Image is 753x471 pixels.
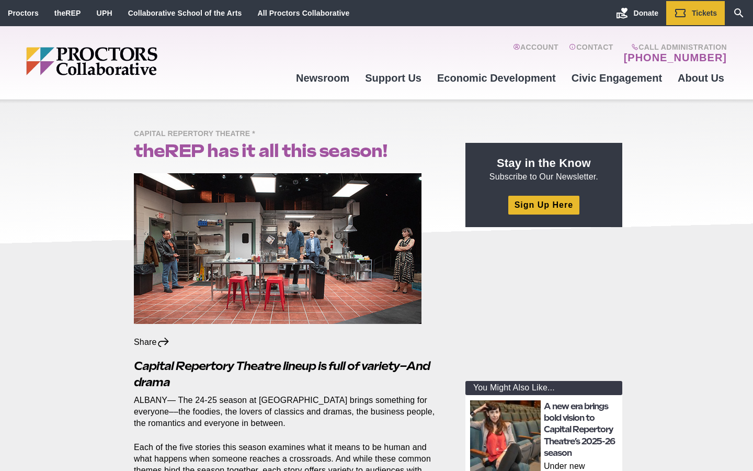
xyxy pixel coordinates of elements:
[128,9,242,17] a: Collaborative School of the Arts
[621,43,727,51] span: Call Administration
[513,43,558,64] a: Account
[465,381,622,395] div: You Might Also Like...
[134,129,260,138] a: Capital Repertory Theatre *
[465,240,622,371] iframe: Advertisement
[470,400,541,471] img: thumbnail: A new era brings bold vision to Capital Repertory Theatre’s 2025-26 season
[497,156,591,170] strong: Stay in the Know
[288,64,357,92] a: Newsroom
[357,64,429,92] a: Support Us
[634,9,658,17] span: Donate
[624,51,727,64] a: [PHONE_NUMBER]
[134,141,441,161] h1: theREP has it all this season!
[569,43,613,64] a: Contact
[134,337,170,348] div: Share
[54,9,81,17] a: theREP
[429,64,564,92] a: Economic Development
[478,155,610,183] p: Subscribe to Our Newsletter.
[134,359,430,389] em: Capital Repertory Theatre lineup is full of variety–And drama
[8,9,39,17] a: Proctors
[564,64,670,92] a: Civic Engagement
[544,401,615,458] a: A new era brings bold vision to Capital Repertory Theatre’s 2025-26 season
[725,1,753,25] a: Search
[134,395,441,429] p: ALBANY— The 24-25 season at [GEOGRAPHIC_DATA] brings something for everyone––the foodies, the lov...
[97,9,112,17] a: UPH
[666,1,725,25] a: Tickets
[134,128,260,141] span: Capital Repertory Theatre *
[608,1,666,25] a: Donate
[692,9,717,17] span: Tickets
[26,47,238,75] img: Proctors logo
[670,64,732,92] a: About Us
[257,9,349,17] a: All Proctors Collaborative
[508,196,579,214] a: Sign Up Here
